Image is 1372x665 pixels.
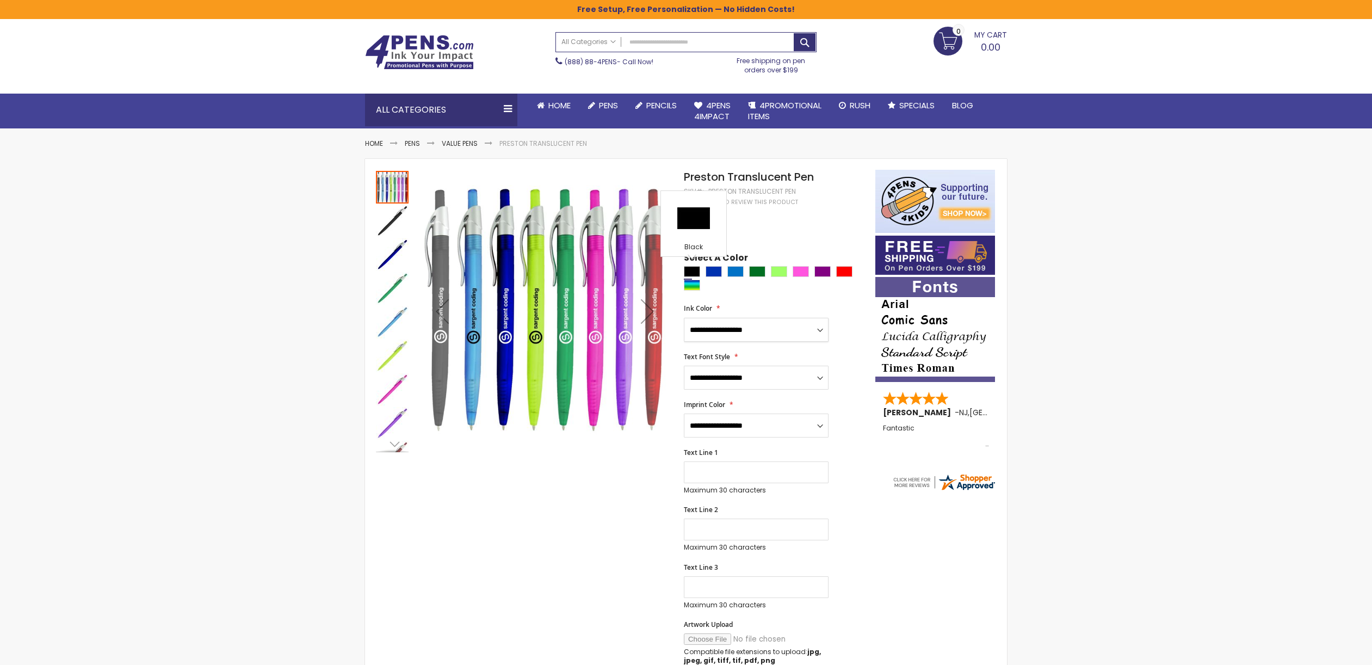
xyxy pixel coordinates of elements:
div: Black [684,266,700,277]
p: Maximum 30 characters [684,486,829,495]
span: Artwork Upload [684,620,733,629]
div: Free shipping on pen orders over $199 [726,52,817,74]
div: Black [664,243,724,254]
img: Preston Translucent Pen [376,205,409,237]
a: Pens [405,139,420,148]
div: Preston Translucent Pen [376,305,410,338]
a: Value Pens [442,139,478,148]
span: Ink Color [684,304,712,313]
img: Preston Translucent Pen [421,186,669,434]
p: Maximum 30 characters [684,543,829,552]
strong: jpg, jpeg, gif, tiff, tif, pdf, png [684,647,821,665]
span: Pencils [646,100,677,111]
div: Purple [814,266,831,277]
span: Imprint Color [684,400,725,409]
a: Home [365,139,383,148]
div: Preston Translucent Pen [376,271,410,305]
span: Text Line 3 [684,563,718,572]
a: Blog [943,94,982,118]
a: Pens [579,94,627,118]
div: Next [376,436,409,452]
span: Text Line 1 [684,448,718,457]
div: Preston Translucent Pen [376,372,410,406]
div: Preston Translucent Pen [376,406,410,440]
a: Be the first to review this product [684,198,798,206]
div: Pink [793,266,809,277]
a: Pencils [627,94,685,118]
img: Preston Translucent Pen [376,340,409,372]
div: Preston Translucent Pen [376,170,410,204]
div: Green Light [771,266,787,277]
strong: SKU [684,187,704,196]
span: Text Line 2 [684,505,718,514]
div: Preston Translucent Pen [376,338,410,372]
div: Red [836,266,852,277]
span: - Call Now! [565,57,653,66]
img: 4pens 4 kids [875,170,995,233]
a: 4pens.com certificate URL [892,485,996,494]
span: 0 [956,26,961,36]
div: Next [626,170,669,452]
p: Compatible file extensions to upload: [684,648,829,665]
a: 0.00 0 [934,27,1007,54]
span: - , [955,407,1049,418]
span: Rush [850,100,870,111]
img: 4Pens Custom Pens and Promotional Products [365,35,474,70]
img: Preston Translucent Pen [376,238,409,271]
img: Preston Translucent Pen [376,306,409,338]
span: [PERSON_NAME] [883,407,955,418]
a: Home [528,94,579,118]
a: 4PROMOTIONALITEMS [739,94,830,129]
img: font-personalization-examples [875,277,995,382]
li: Preston Translucent Pen [499,139,587,148]
div: Fantastic [883,424,988,448]
div: Blue [706,266,722,277]
div: Assorted [684,280,700,291]
span: Specials [899,100,935,111]
a: (888) 88-4PENS [565,57,617,66]
span: NJ [959,407,968,418]
div: Green [749,266,765,277]
span: Preston Translucent Pen [684,169,814,184]
span: 0.00 [981,40,1000,54]
span: [GEOGRAPHIC_DATA] [969,407,1049,418]
div: Preston Translucent Pen [376,237,410,271]
img: 4pens.com widget logo [892,472,996,492]
p: Maximum 30 characters [684,601,829,609]
span: All Categories [561,38,616,46]
span: Text Font Style [684,352,730,361]
img: Preston Translucent Pen [376,407,409,440]
a: 4Pens4impact [685,94,739,129]
span: Pens [599,100,618,111]
span: Blog [952,100,973,111]
span: 4Pens 4impact [694,100,731,122]
a: Specials [879,94,943,118]
span: 4PROMOTIONAL ITEMS [748,100,821,122]
div: Previous [421,170,464,452]
a: Rush [830,94,879,118]
img: Preston Translucent Pen [376,373,409,406]
img: Preston Translucent Pen [376,272,409,305]
img: Free shipping on orders over $199 [875,236,995,275]
div: All Categories [365,94,517,126]
div: Preston Translucent Pen [708,187,796,196]
div: Blue Light [727,266,744,277]
div: Preston Translucent Pen [376,204,410,237]
span: Home [548,100,571,111]
span: Select A Color [684,252,748,267]
a: All Categories [556,33,621,51]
